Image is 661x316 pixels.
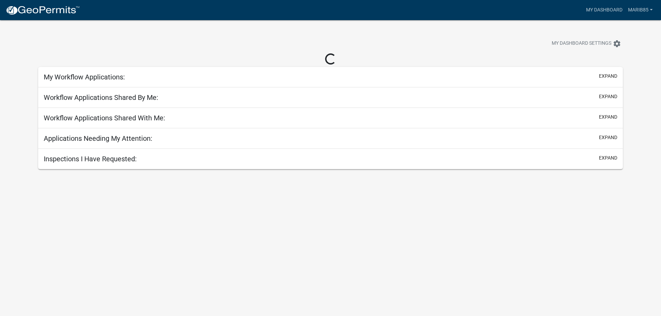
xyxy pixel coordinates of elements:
h5: Workflow Applications Shared By Me: [44,93,158,102]
h5: My Workflow Applications: [44,73,125,81]
h5: Inspections I Have Requested: [44,155,137,163]
h5: Applications Needing My Attention: [44,134,152,143]
i: settings [613,40,621,48]
button: expand [599,113,617,121]
button: expand [599,154,617,162]
a: marib85 [625,3,655,17]
button: expand [599,93,617,100]
button: expand [599,134,617,141]
a: My Dashboard [583,3,625,17]
button: expand [599,72,617,80]
button: My Dashboard Settingssettings [546,37,627,50]
h5: Workflow Applications Shared With Me: [44,114,165,122]
span: My Dashboard Settings [552,40,611,48]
